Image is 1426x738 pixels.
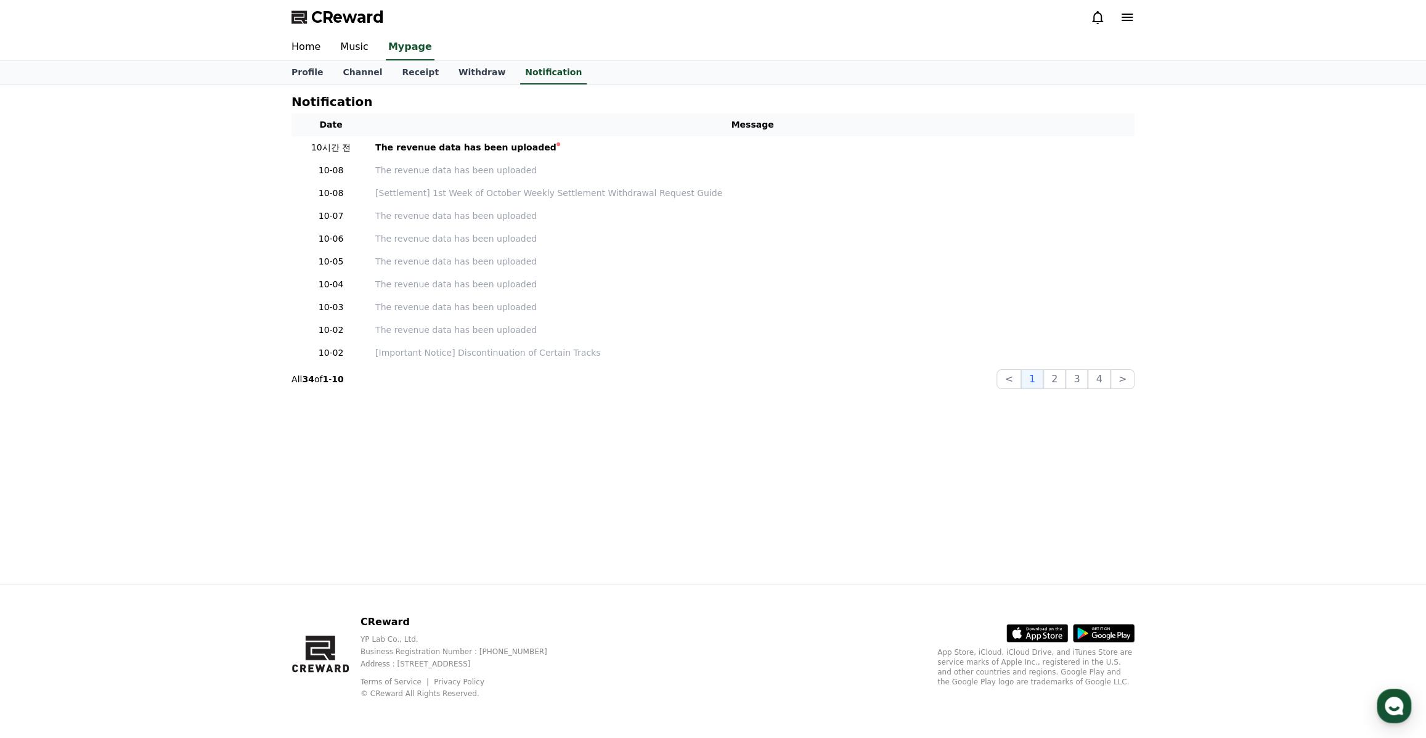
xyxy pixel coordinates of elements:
p: Address : [STREET_ADDRESS] [361,659,567,669]
a: Music [330,35,378,60]
a: Mypage [386,35,434,60]
p: 10-03 [296,301,365,314]
strong: 1 [322,374,328,384]
strong: 10 [332,374,343,384]
a: The revenue data has been uploaded [375,210,1130,223]
a: Profile [282,61,333,84]
span: Messages [102,410,139,420]
a: Channel [333,61,392,84]
a: The revenue data has been uploaded [375,278,1130,291]
p: CReward [361,615,567,629]
a: Home [4,391,81,422]
span: CReward [311,7,384,27]
button: < [996,369,1021,389]
button: 3 [1065,369,1088,389]
th: Message [370,113,1135,136]
button: 4 [1088,369,1110,389]
p: 10-05 [296,255,365,268]
p: 10-08 [296,164,365,177]
p: Business Registration Number : [PHONE_NUMBER] [361,647,567,657]
strong: 34 [302,374,314,384]
a: The revenue data has been uploaded [375,232,1130,245]
a: The revenue data has been uploaded [375,324,1130,337]
a: The revenue data has been uploaded [375,301,1130,314]
a: The revenue data has been uploaded [375,164,1130,177]
span: Home [31,409,53,419]
h4: Notification [291,95,372,109]
p: 10-06 [296,232,365,245]
a: Notification [520,61,587,84]
p: YP Lab Co., Ltd. [361,634,567,644]
p: 10-02 [296,346,365,359]
div: The revenue data has been uploaded [375,141,556,154]
p: 10-07 [296,210,365,223]
button: > [1110,369,1135,389]
a: Withdraw [449,61,515,84]
a: [Settlement] 1st Week of October Weekly Settlement Withdrawal Request Guide [375,187,1130,200]
button: 1 [1021,369,1043,389]
p: 10시간 전 [296,141,365,154]
a: The revenue data has been uploaded [375,141,1130,154]
a: Privacy Policy [434,678,484,686]
th: Date [291,113,370,136]
a: Receipt [392,61,449,84]
p: © CReward All Rights Reserved. [361,689,567,699]
p: 10-08 [296,187,365,200]
p: 10-02 [296,324,365,337]
p: App Store, iCloud, iCloud Drive, and iTunes Store are service marks of Apple Inc., registered in ... [937,647,1135,687]
span: Settings [182,409,213,419]
a: Terms of Service [361,678,431,686]
button: 2 [1043,369,1065,389]
a: [Important Notice] Discontinuation of Certain Tracks [375,346,1130,359]
a: CReward [291,7,384,27]
a: The revenue data has been uploaded [375,255,1130,268]
p: All of - [291,373,344,385]
a: Home [282,35,330,60]
a: Settings [159,391,237,422]
a: Messages [81,391,159,422]
p: 10-04 [296,278,365,291]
